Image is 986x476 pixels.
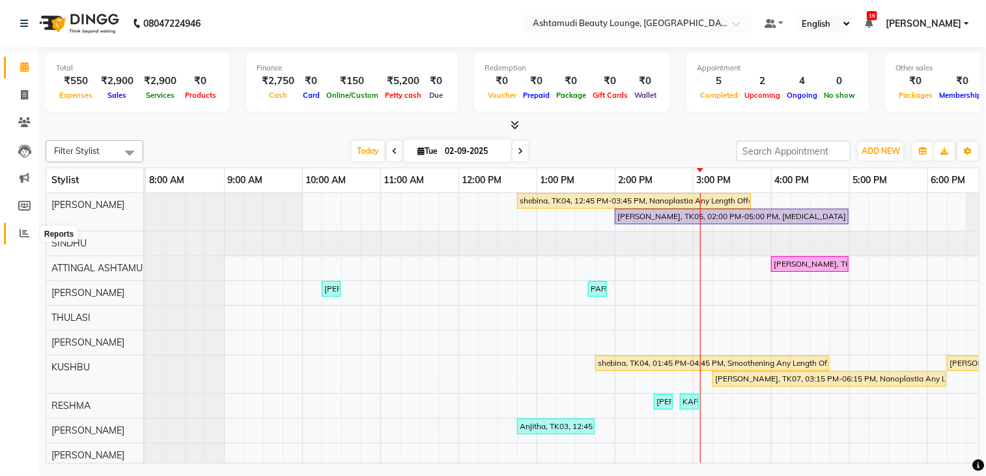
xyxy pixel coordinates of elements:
span: [PERSON_NAME] [51,199,124,211]
div: ₹0 [589,74,631,89]
button: ADD NEW [858,142,903,160]
div: ₹0 [520,74,553,89]
span: RESHMA [51,400,91,411]
div: 4 [783,74,821,89]
div: 0 [821,74,858,89]
span: Cash [266,91,290,100]
span: Services [143,91,178,100]
div: Total [56,63,219,74]
img: logo [33,5,122,42]
span: ADD NEW [862,146,900,156]
div: [PERSON_NAME], TK08, 02:30 PM-02:45 PM, Eyebrows Threading [655,396,671,408]
div: ₹0 [485,74,520,89]
span: Packages [895,91,936,100]
div: ₹2,900 [139,74,182,89]
div: ₹0 [631,74,660,89]
a: 1:00 PM [537,171,578,190]
span: Today [352,141,384,161]
div: 2 [741,74,783,89]
div: ₹5,200 [382,74,425,89]
span: [PERSON_NAME] [51,287,124,299]
div: Appointment [697,63,858,74]
span: Prepaid [520,91,553,100]
span: SINDHU [51,237,87,249]
span: Card [300,91,323,100]
span: Package [553,91,589,100]
div: 5 [697,74,741,89]
div: shebina, TK04, 12:45 PM-03:45 PM, Nanoplastia Any Length Offer [518,195,750,207]
span: 16 [867,11,877,20]
a: 11:00 AM [381,171,428,190]
span: Petty cash [382,91,425,100]
span: [PERSON_NAME] [886,17,961,31]
div: Redemption [485,63,660,74]
input: Search Appointment [737,141,851,161]
span: Stylist [51,174,79,186]
span: Online/Custom [323,91,382,100]
span: Filter Stylist [54,145,100,156]
span: Voucher [485,91,520,100]
span: Tue [414,146,441,156]
span: Upcoming [741,91,783,100]
span: [PERSON_NAME] [51,449,124,461]
div: ₹0 [895,74,936,89]
div: Reports [41,226,77,242]
a: 10:00 AM [303,171,350,190]
span: [PERSON_NAME] [51,336,124,348]
span: Gift Cards [589,91,631,100]
a: 6:00 PM [928,171,969,190]
div: ₹2,900 [96,74,139,89]
a: 8:00 AM [146,171,188,190]
a: 4:00 PM [772,171,813,190]
a: 9:00 AM [225,171,266,190]
div: shebina, TK04, 01:45 PM-04:45 PM, Smoothening Any Length Offer [597,357,828,369]
div: ₹150 [323,74,382,89]
div: [PERSON_NAME], TK01, 10:15 AM-10:30 AM, Eyebrows Threading [323,283,339,295]
div: [PERSON_NAME], TK07, 03:15 PM-06:15 PM, Nanoplastia Any Length Offer [714,373,945,385]
span: Wallet [631,91,660,100]
a: 2:00 PM [615,171,656,190]
div: ₹0 [425,74,447,89]
a: 3:00 PM [694,171,735,190]
a: 5:00 PM [850,171,891,190]
span: ATTINGAL ASHTAMUDI [51,262,152,274]
div: Anjitha, TK03, 12:45 PM-01:45 PM, Stemcell Facial [518,421,593,432]
span: No show [821,91,858,100]
a: 16 [865,18,873,29]
div: PARVATHI, TK06, 01:40 PM-01:55 PM, Eyebrows Threading [589,283,606,295]
span: [PERSON_NAME] [51,424,124,436]
div: ₹0 [182,74,219,89]
span: Products [182,91,219,100]
input: 2025-09-02 [441,141,506,161]
span: Ongoing [783,91,821,100]
div: KARTHU, TK09, 02:50 PM-03:05 PM, Eyebrows Threading [681,396,697,408]
span: KUSHBU [51,361,90,373]
div: [PERSON_NAME], TK05, 02:00 PM-05:00 PM, [MEDICAL_DATA] Any Length Offer [616,211,847,222]
div: ₹2,750 [257,74,300,89]
a: 12:00 PM [459,171,505,190]
span: Completed [697,91,741,100]
span: THULASI [51,312,91,323]
div: ₹0 [300,74,323,89]
span: Due [426,91,446,100]
div: [PERSON_NAME], TK02, 04:00 PM-05:00 PM, [GEOGRAPHIC_DATA] [772,258,847,270]
span: Sales [105,91,130,100]
span: Expenses [56,91,96,100]
div: ₹550 [56,74,96,89]
div: ₹0 [553,74,589,89]
div: Finance [257,63,447,74]
b: 08047224946 [143,5,201,42]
